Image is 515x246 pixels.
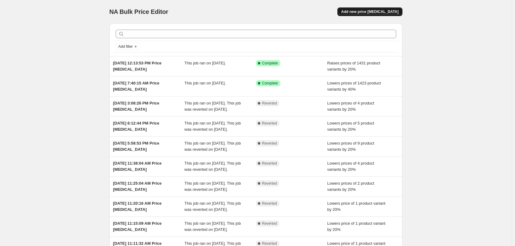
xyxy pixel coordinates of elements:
span: This job ran on [DATE]. [184,81,226,85]
span: Lowers prices of 2 product variants by 20% [327,181,374,192]
span: Lowers price of 1 product variant by 20% [327,201,385,212]
span: This job ran on [DATE]. This job was reverted on [DATE]. [184,101,241,112]
span: [DATE] 11:15:09 AM Price [MEDICAL_DATA] [113,221,162,232]
span: [DATE] 12:13:53 PM Price [MEDICAL_DATA] [113,61,162,72]
span: [DATE] 11:20:16 AM Price [MEDICAL_DATA] [113,201,162,212]
span: Add new price [MEDICAL_DATA] [341,9,398,14]
span: Reverted [262,101,277,106]
span: [DATE] 6:12:44 PM Price [MEDICAL_DATA] [113,121,159,132]
span: This job ran on [DATE]. This job was reverted on [DATE]. [184,121,241,132]
span: Reverted [262,161,277,166]
span: [DATE] 11:25:04 AM Price [MEDICAL_DATA] [113,181,162,192]
span: Reverted [262,141,277,146]
span: Reverted [262,221,277,226]
span: This job ran on [DATE]. This job was reverted on [DATE]. [184,201,241,212]
span: This job ran on [DATE]. This job was reverted on [DATE]. [184,221,241,232]
span: Lowers prices of 1423 product variants by 40% [327,81,381,92]
span: Complete [262,61,278,66]
span: Raises prices of 1431 product variants by 20% [327,61,380,72]
span: [DATE] 3:08:26 PM Price [MEDICAL_DATA] [113,101,159,112]
span: Reverted [262,241,277,246]
span: Reverted [262,121,277,126]
span: This job ran on [DATE]. This job was reverted on [DATE]. [184,141,241,152]
button: Add filter [116,43,140,50]
span: Add filter [118,44,133,49]
span: [DATE] 11:38:04 AM Price [MEDICAL_DATA] [113,161,162,172]
span: Reverted [262,181,277,186]
span: This job ran on [DATE]. This job was reverted on [DATE]. [184,161,241,172]
span: Lowers prices of 4 product variants by 20% [327,101,374,112]
span: Complete [262,81,278,86]
span: [DATE] 7:40:15 AM Price [MEDICAL_DATA] [113,81,159,92]
span: Lowers price of 1 product variant by 20% [327,221,385,232]
span: Lowers prices of 5 product variants by 20% [327,121,374,132]
span: This job ran on [DATE]. [184,61,226,65]
span: Reverted [262,201,277,206]
span: Lowers prices of 9 product variants by 20% [327,141,374,152]
button: Add new price [MEDICAL_DATA] [337,7,402,16]
span: Lowers prices of 4 product variants by 20% [327,161,374,172]
span: [DATE] 5:58:53 PM Price [MEDICAL_DATA] [113,141,159,152]
span: NA Bulk Price Editor [109,8,168,15]
span: This job ran on [DATE]. This job was reverted on [DATE]. [184,181,241,192]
